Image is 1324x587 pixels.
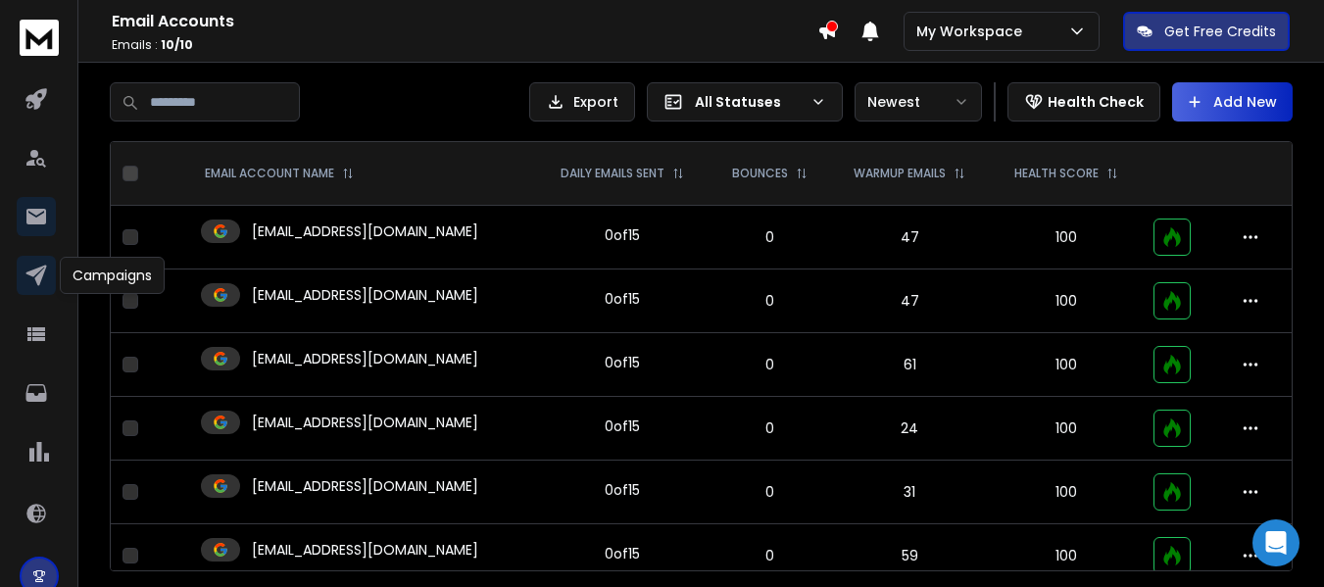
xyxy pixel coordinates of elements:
[60,257,165,294] div: Campaigns
[252,349,478,368] p: [EMAIL_ADDRESS][DOMAIN_NAME]
[112,10,817,33] h1: Email Accounts
[695,92,803,112] p: All Statuses
[605,225,640,245] div: 0 of 15
[252,540,478,560] p: [EMAIL_ADDRESS][DOMAIN_NAME]
[829,206,990,269] td: 47
[990,333,1142,397] td: 100
[732,166,788,181] p: BOUNCES
[605,289,640,309] div: 0 of 15
[1014,166,1099,181] p: HEALTH SCORE
[605,353,640,372] div: 0 of 15
[990,461,1142,524] td: 100
[20,20,59,56] img: logo
[252,413,478,432] p: [EMAIL_ADDRESS][DOMAIN_NAME]
[829,397,990,461] td: 24
[721,546,817,565] p: 0
[721,482,817,502] p: 0
[561,166,664,181] p: DAILY EMAILS SENT
[1007,82,1160,122] button: Health Check
[855,82,982,122] button: Newest
[990,269,1142,333] td: 100
[605,544,640,563] div: 0 of 15
[529,82,635,122] button: Export
[1252,519,1299,566] div: Open Intercom Messenger
[829,269,990,333] td: 47
[205,166,354,181] div: EMAIL ACCOUNT NAME
[829,461,990,524] td: 31
[990,397,1142,461] td: 100
[161,36,193,53] span: 10 / 10
[252,221,478,241] p: [EMAIL_ADDRESS][DOMAIN_NAME]
[252,285,478,305] p: [EMAIL_ADDRESS][DOMAIN_NAME]
[721,418,817,438] p: 0
[252,476,478,496] p: [EMAIL_ADDRESS][DOMAIN_NAME]
[990,206,1142,269] td: 100
[721,227,817,247] p: 0
[1048,92,1144,112] p: Health Check
[829,333,990,397] td: 61
[605,416,640,436] div: 0 of 15
[1164,22,1276,41] p: Get Free Credits
[1123,12,1290,51] button: Get Free Credits
[916,22,1030,41] p: My Workspace
[721,355,817,374] p: 0
[112,37,817,53] p: Emails :
[854,166,946,181] p: WARMUP EMAILS
[1172,82,1293,122] button: Add New
[605,480,640,500] div: 0 of 15
[721,291,817,311] p: 0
